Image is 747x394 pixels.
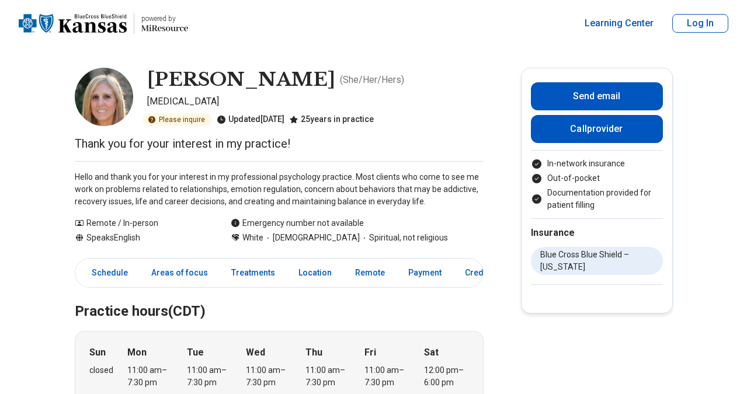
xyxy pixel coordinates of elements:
div: Emergency number not available [231,217,364,229]
span: White [242,232,263,244]
div: Please inquire [143,113,212,126]
strong: Tue [187,346,204,360]
h2: Practice hours (CDT) [75,274,484,322]
div: Updated [DATE] [217,113,284,126]
strong: Fri [364,346,376,360]
a: Location [291,261,339,285]
span: Spiritual, not religious [360,232,448,244]
p: ( She/Her/Hers ) [340,73,404,87]
div: Speaks English [75,232,207,244]
li: Documentation provided for patient filling [531,187,663,211]
p: [MEDICAL_DATA] [147,95,484,109]
button: Send email [531,82,663,110]
a: Credentials [458,261,516,285]
strong: Thu [305,346,322,360]
div: 11:00 am – 7:30 pm [127,364,172,389]
ul: Payment options [531,158,663,211]
li: In-network insurance [531,158,663,170]
a: Areas of focus [144,261,215,285]
div: 11:00 am – 7:30 pm [364,364,409,389]
div: 11:00 am – 7:30 pm [305,364,350,389]
a: Learning Center [585,16,654,30]
a: Payment [401,261,449,285]
div: closed [89,364,113,376]
a: Treatments [224,261,282,285]
p: Thank you for your interest in my practice! [75,135,484,152]
div: 12:00 pm – 6:00 pm [424,364,469,389]
a: Remote [348,261,392,285]
strong: Sat [424,346,439,360]
li: Blue Cross Blue Shield – [US_STATE] [531,247,663,275]
li: Out-of-pocket [531,172,663,184]
strong: Sun [89,346,106,360]
div: 11:00 am – 7:30 pm [246,364,291,389]
div: 11:00 am – 7:30 pm [187,364,232,389]
div: Remote / In-person [75,217,207,229]
a: Schedule [78,261,135,285]
p: powered by [141,14,188,23]
strong: Wed [246,346,265,360]
a: Home page [19,5,188,42]
strong: Mon [127,346,147,360]
div: 25 years in practice [289,113,374,126]
img: Marciana Vequist, Psychologist [75,68,133,126]
button: Log In [672,14,728,33]
span: [DEMOGRAPHIC_DATA] [263,232,360,244]
button: Callprovider [531,115,663,143]
p: Hello and thank you for your interest in my professional psychology practice. Most clients who co... [75,171,484,208]
h1: [PERSON_NAME] [147,68,335,92]
h2: Insurance [531,226,663,240]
